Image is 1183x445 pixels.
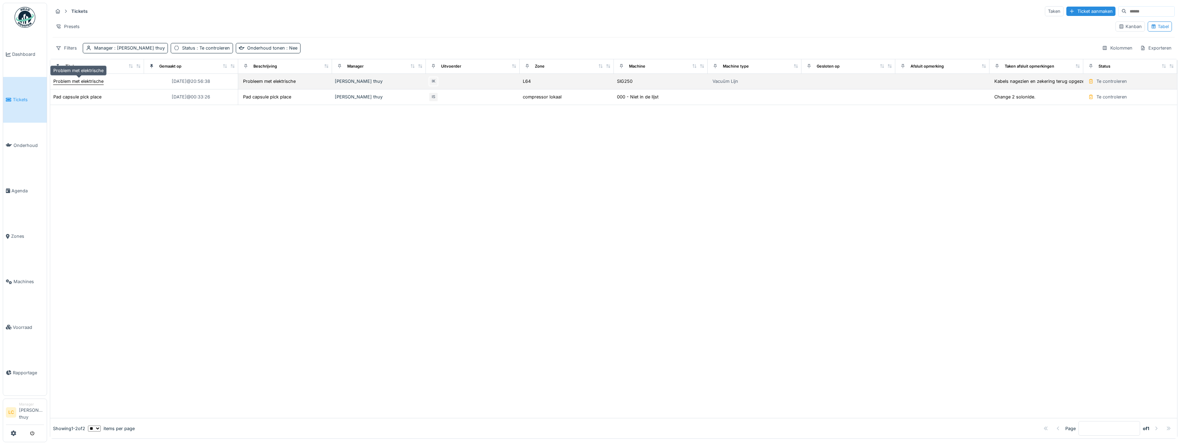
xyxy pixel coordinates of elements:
[94,45,165,51] div: Manager
[13,369,44,376] span: Rapportage
[994,78,1087,85] div: Kabels nagezien en zekering terug opgezet.
[3,123,47,168] a: Onderhoud
[172,94,210,100] div: [DATE] @ 00:33:26
[429,92,438,102] div: IS
[3,32,47,77] a: Dashboard
[11,187,44,194] span: Agenda
[723,63,749,69] div: Machine type
[3,305,47,350] a: Voorraad
[19,402,44,407] div: Manager
[253,63,277,69] div: Beschrijving
[14,278,44,285] span: Machines
[53,425,85,432] div: Showing 1 - 2 of 2
[65,63,74,69] div: Titel
[172,78,210,85] div: [DATE] @ 20:56:38
[817,63,840,69] div: Gesloten op
[53,78,104,85] div: Problem met elektrische
[335,94,423,100] div: [PERSON_NAME] thuy
[441,63,461,69] div: Uitvoerder
[13,96,44,103] span: Tickets
[12,51,44,58] span: Dashboard
[1151,23,1169,30] div: Tabel
[523,94,562,100] div: compressor lokaal
[3,350,47,395] a: Rapportage
[247,45,297,51] div: Onderhoud tonen
[182,45,230,51] div: Status
[629,63,645,69] div: Machine
[6,407,16,418] li: LC
[195,45,230,51] span: : Te controleren
[523,78,531,85] div: L64
[911,63,944,69] div: Afsluit opmerking
[347,63,364,69] div: Manager
[1137,43,1175,53] div: Exporteren
[243,78,296,85] div: Probleem met elektrische
[15,7,35,28] img: Badge_color-CXgf-gQk.svg
[6,402,44,425] a: LC Manager[PERSON_NAME] thuy
[19,402,44,423] li: [PERSON_NAME] thuy
[14,142,44,149] span: Onderhoud
[335,78,423,85] div: [PERSON_NAME] thuy
[3,168,47,213] a: Agenda
[429,77,438,86] div: IK
[88,425,135,432] div: items per page
[617,78,633,85] div: SIG250
[1045,6,1064,16] div: Taken
[53,43,80,53] div: Filters
[53,94,101,100] div: Pad capsule pick place
[3,213,47,259] a: Zones
[13,324,44,331] span: Voorraad
[535,63,545,69] div: Zone
[50,66,107,76] div: Problem met elektrische
[1066,7,1115,16] div: Ticket aanmaken
[1065,425,1076,432] div: Page
[53,21,83,32] div: Presets
[3,77,47,122] a: Tickets
[1099,43,1136,53] div: Kolommen
[285,45,297,51] span: : Nee
[1096,78,1127,85] div: Te controleren
[1143,425,1149,432] strong: of 1
[713,78,738,85] div: Vacuüm Lijn
[69,8,90,15] strong: Tickets
[1119,23,1142,30] div: Kanban
[994,94,1036,100] div: Change 2 solonide.
[243,94,291,100] div: Pad capsule pick place
[1005,63,1054,69] div: Taken afsluit opmerkingen
[1096,94,1127,100] div: Te controleren
[113,45,165,51] span: : [PERSON_NAME] thuy
[159,63,181,69] div: Gemaakt op
[617,94,658,100] div: 000 - Niet in de lijst
[11,233,44,239] span: Zones
[3,259,47,304] a: Machines
[1099,63,1110,69] div: Status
